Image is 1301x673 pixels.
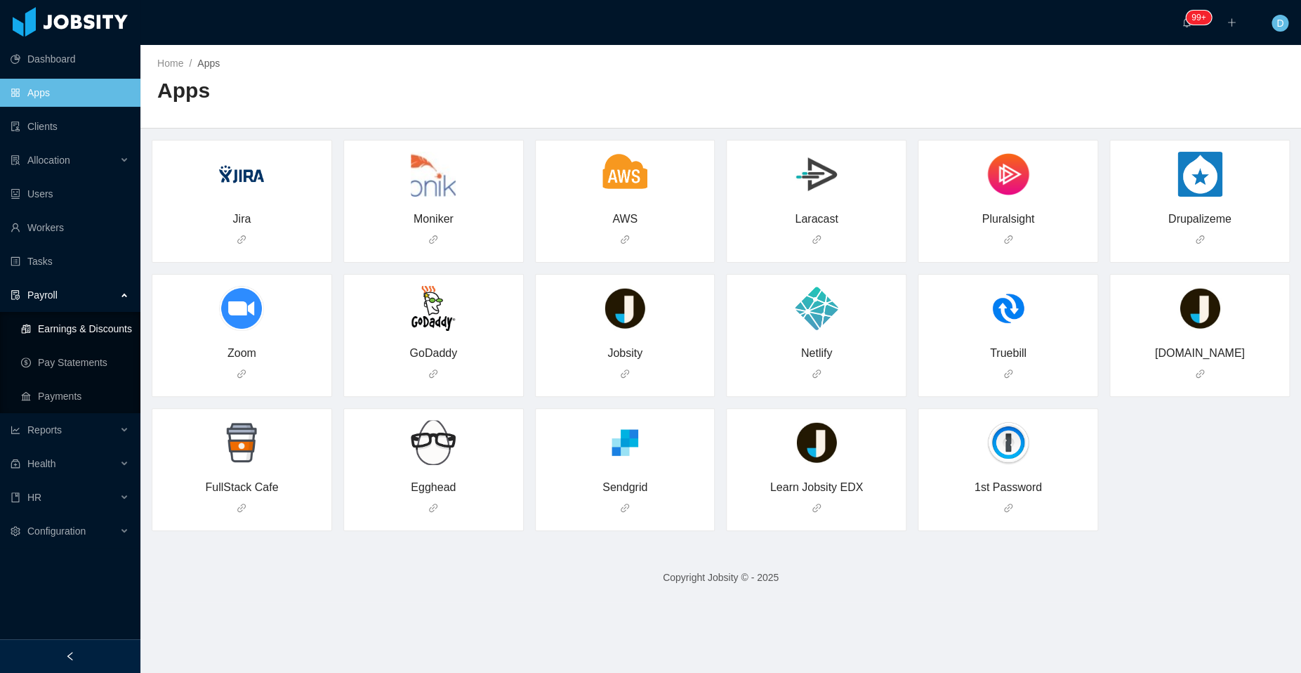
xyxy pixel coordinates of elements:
[1195,235,1205,244] i: icon: link
[27,289,58,301] span: Payroll
[794,152,839,197] img: Z
[602,286,647,331] img: xuEYf3yjHv8fpvZcyFcbvD4AAAAASUVORK5CYII=
[219,152,264,197] img: 0lZkE4Q6JgSAYJAaCYJAYCIJBYiAIBomBIBgkBoJgkBgIgkFiIAgGiYEgGCQGgmCQGAiCQWIgCAaJgSAYJAaCYJAYCIJBYiAI...
[1182,18,1191,27] i: icon: bell
[1127,345,1272,362] div: [DOMAIN_NAME]
[152,274,332,397] a: Zoom
[169,211,315,228] div: Jira
[812,369,821,379] i: icon: link
[157,58,183,69] a: Home
[1195,369,1205,379] i: icon: link
[620,369,630,379] i: icon: link
[535,274,715,397] a: Jobsity
[553,211,698,228] div: AWS
[535,140,715,263] a: AWS
[11,180,129,208] a: icon: robotUsers
[237,369,246,379] i: icon: link
[620,503,630,513] i: icon: link
[602,152,647,197] img: 2sjqKqqqqqqqqqqqqqqqqqqqqqqqqqqqqqqqqqqqqqqqqqqqqqqqqqqqqqqqqqqqqqqqqqqqqqqqqqqqqpKe3AgAAAAACDI33...
[152,140,332,263] a: Jira
[935,479,1081,496] div: 1st Password
[21,382,129,410] a: icon: bankPayments
[169,345,315,362] div: Zoom
[794,286,839,331] img: vDr+F3yr2H82dPOOu+z77u0v7h8xJxNBpKBZCAZSAaSgWQgGUgGkoFkIBlIBpKBZCAZSAaSgWQgGUgGkoFkIBlIBpKBZCAZSA...
[189,58,192,69] span: /
[935,211,1081,228] div: Pluralsight
[794,420,839,465] img: xuEYf3yjHv8fpvZcyFcbvD4AAAAASUVORK5CYII=
[744,211,889,228] div: Laracast
[11,492,20,502] i: icon: book
[986,286,1031,331] img: Z
[197,58,220,69] span: Apps
[361,345,506,362] div: GoDaddy
[726,274,906,397] a: Netlify
[157,77,721,105] h2: Apps
[361,479,506,496] div: Egghead
[428,369,438,379] i: icon: link
[1003,369,1013,379] i: icon: link
[361,211,506,228] div: Moniker
[1003,503,1013,513] i: icon: link
[11,247,129,275] a: icon: profileTasks
[11,45,129,73] a: icon: pie-chartDashboard
[27,424,62,436] span: Reports
[918,140,1098,263] a: Pluralsight
[935,345,1081,362] div: Truebill
[411,286,456,331] img: Z
[812,235,821,244] i: icon: link
[1109,140,1290,263] a: Drupalizeme
[219,420,264,465] img: y9S5VmmTN9jAAAAAElFTkSuQmCC
[27,155,70,166] span: Allocation
[411,152,456,197] img: 9k=
[11,290,20,300] i: icon: file-protect
[21,315,129,343] a: icon: reconciliationEarnings & Discounts
[553,345,698,362] div: Jobsity
[343,274,524,397] a: GoDaddy
[1227,18,1236,27] i: icon: plus
[140,554,1301,602] footer: Copyright Jobsity © - 2025
[152,408,332,531] a: FullStack Cafe
[812,503,821,513] i: icon: link
[343,140,524,263] a: Moniker
[986,152,1031,197] img: ZMuzxjgAAAABJRU5ErkJggg==
[535,408,715,531] a: Sendgrid
[620,235,630,244] i: icon: link
[726,408,906,531] a: Learn Jobsity EDX
[237,503,246,513] i: icon: link
[428,235,438,244] i: icon: link
[986,420,1031,465] img: mjgNGYKgB+gSkZOfKrG6khAAAAABJRU5ErkJggg==
[11,112,129,141] a: icon: auditClients
[918,408,1098,531] a: 1st Password
[744,479,889,496] div: Learn Jobsity EDX
[11,214,129,242] a: icon: userWorkers
[11,425,20,435] i: icon: line-chart
[1177,286,1222,331] img: xuEYf3yjHv8fpvZcyFcbvD4AAAAASUVORK5CYII=
[726,140,906,263] a: Laracast
[343,408,524,531] a: Egghead
[169,479,315,496] div: FullStack Cafe
[11,79,129,107] a: icon: appstoreApps
[1003,235,1013,244] i: icon: link
[27,458,55,469] span: Health
[11,459,20,469] i: icon: medicine-box
[27,525,86,537] span: Configuration
[602,420,647,465] img: 2Q==
[1109,274,1290,397] a: [DOMAIN_NAME]
[27,492,41,503] span: HR
[918,274,1098,397] a: Truebill
[21,348,129,377] a: icon: dollarPay Statements
[1177,152,1222,197] img: d4gPzPo9svJ989+3hEi4++aGQAAlUkhhMzOSHn6+yNka2lpaWlpaWlpaWlp+RD+AWQvlB93DQC1AAAAAElFTkSuQmCC
[1186,11,1211,25] sup: 332
[237,235,246,244] i: icon: link
[1276,15,1283,32] span: D
[11,155,20,165] i: icon: solution
[744,345,889,362] div: Netlify
[553,479,698,496] div: Sendgrid
[411,420,456,465] img: wPu7mxHIW8ouwAAAABJRU5ErkJggg==
[428,503,438,513] i: icon: link
[219,286,264,331] img: tayrIF0Oj24cOHCYQD1dzolERGV5f8Dui59UqUVYkIAAAAldEVYdGRhdGU6Y3JlYXRlADIwMTYtMDItMTlUMTY6Mzc6MTQtMD...
[1127,211,1272,228] div: Drupalizeme
[11,526,20,536] i: icon: setting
